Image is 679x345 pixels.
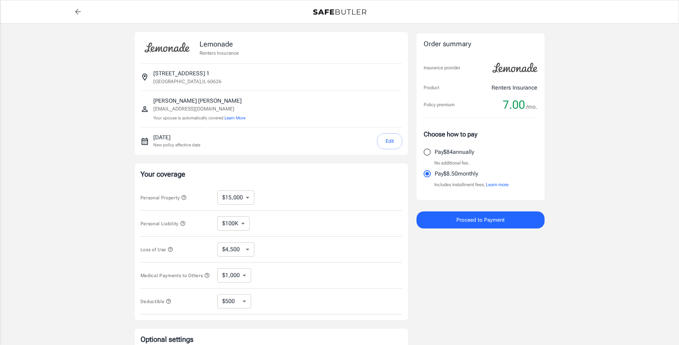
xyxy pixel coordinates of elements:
[224,115,245,121] button: Learn More
[153,115,245,122] p: Your spouse is automatically covered.
[526,102,537,112] span: /mo.
[424,84,439,91] p: Product
[140,219,186,228] button: Personal Liability
[140,38,194,58] img: Lemonade
[71,5,85,19] a: back to quotes
[492,83,537,92] p: Renters Insurance
[140,221,186,226] span: Personal Liability
[140,193,187,202] button: Personal Property
[153,69,209,78] p: [STREET_ADDRESS] 1
[140,297,172,306] button: Deductible
[140,195,187,200] span: Personal Property
[140,247,173,252] span: Loss of Use
[434,181,509,188] p: Includes installment fees.
[434,160,470,167] p: No additional fee.
[424,101,455,108] p: Policy premium
[456,215,505,225] span: Proceed to Payment
[486,181,509,188] button: Learn more
[313,9,366,15] img: Back to quotes
[435,169,478,178] p: Pay $8.50 monthly
[153,133,200,142] p: [DATE]
[140,169,402,179] p: Your coverage
[417,211,545,228] button: Proceed to Payment
[140,73,149,81] svg: Insured address
[140,137,149,146] svg: New policy start date
[153,78,222,85] p: [GEOGRAPHIC_DATA] , IL 60626
[377,133,402,149] button: Edit
[140,245,173,254] button: Loss of Use
[140,271,210,280] button: Medical Payments to Others
[435,148,474,156] p: Pay $84 annually
[488,58,542,78] img: Lemonade
[200,49,239,56] p: Renters Insurance
[503,98,525,112] span: 7.00
[140,105,149,113] svg: Insured person
[424,129,537,139] p: Choose how to pay
[200,39,239,49] p: Lemonade
[140,273,210,278] span: Medical Payments to Others
[153,105,245,113] p: [EMAIL_ADDRESS][DOMAIN_NAME]
[153,142,200,148] p: New policy effective date
[424,39,537,49] div: Order summary
[140,334,402,344] p: Optional settings
[424,64,460,71] p: Insurance provider
[153,97,245,105] p: [PERSON_NAME] [PERSON_NAME]
[140,299,172,304] span: Deductible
